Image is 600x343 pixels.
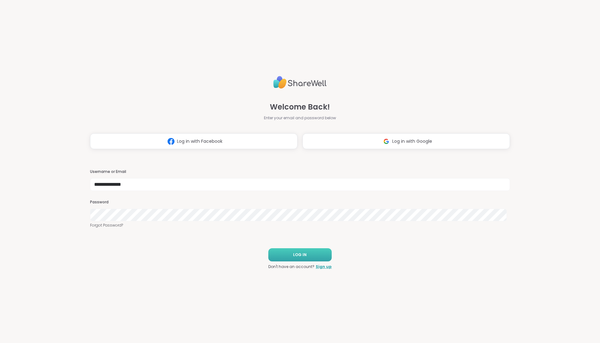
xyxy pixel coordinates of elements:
a: Sign up [316,264,332,270]
span: Log in with Google [392,138,432,145]
a: Forgot Password? [90,222,510,228]
span: Don't have an account? [268,264,314,270]
h3: Password [90,200,510,205]
button: Log in with Facebook [90,133,297,149]
img: ShareWell Logomark [165,136,177,147]
span: LOG IN [293,252,307,258]
button: LOG IN [268,248,332,261]
span: Log in with Facebook [177,138,222,145]
button: Log in with Google [303,133,510,149]
span: Welcome Back! [270,101,330,113]
h3: Username or Email [90,169,510,174]
img: ShareWell Logo [273,73,327,91]
span: Enter your email and password below [264,115,336,121]
img: ShareWell Logomark [380,136,392,147]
